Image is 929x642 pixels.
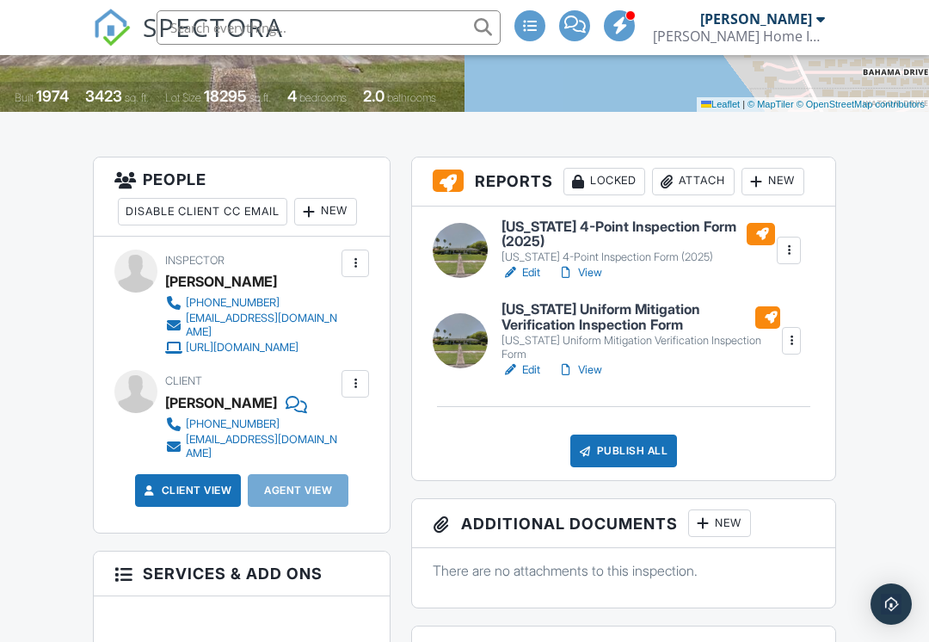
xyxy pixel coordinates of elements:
[118,198,287,225] div: Disable Client CC Email
[287,87,297,105] div: 4
[165,433,337,460] a: [EMAIL_ADDRESS][DOMAIN_NAME]
[94,552,390,596] h3: Services & Add ons
[501,302,780,361] a: [US_STATE] Uniform Mitigation Verification Inspection Form [US_STATE] Uniform Mitigation Verifica...
[165,254,225,267] span: Inspector
[363,87,385,105] div: 2.0
[797,99,925,109] a: © OpenStreetMap contributors
[94,157,390,237] h3: People
[36,87,69,105] div: 1974
[141,482,232,499] a: Client View
[125,91,149,104] span: sq. ft.
[186,341,298,355] div: [URL][DOMAIN_NAME]
[15,91,34,104] span: Built
[165,339,337,356] a: [URL][DOMAIN_NAME]
[501,302,780,332] h6: [US_STATE] Uniform Mitigation Verification Inspection Form
[501,219,775,265] a: [US_STATE] 4-Point Inspection Form (2025) [US_STATE] 4-Point Inspection Form (2025)
[570,435,678,467] div: Publish All
[501,361,540,379] a: Edit
[557,264,602,281] a: View
[501,264,540,281] a: Edit
[186,417,280,431] div: [PHONE_NUMBER]
[688,509,751,537] div: New
[93,23,284,59] a: SPECTORA
[186,433,337,460] div: [EMAIL_ADDRESS][DOMAIN_NAME]
[387,91,436,104] span: bathrooms
[741,168,804,195] div: New
[412,157,835,207] h3: Reports
[165,91,201,104] span: Lot Size
[433,561,815,580] p: There are no attachments to this inspection.
[501,250,775,264] div: [US_STATE] 4-Point Inspection Form (2025)
[157,10,501,45] input: Search everything...
[501,334,780,361] div: [US_STATE] Uniform Mitigation Verification Inspection Form
[501,219,775,250] h6: [US_STATE] 4-Point Inspection Form (2025)
[249,91,271,104] span: sq.ft.
[299,91,347,104] span: bedrooms
[165,269,277,294] div: [PERSON_NAME]
[700,10,812,28] div: [PERSON_NAME]
[653,28,825,45] div: Yanas Home Inspections, inc.
[204,87,247,105] div: 18295
[563,168,645,195] div: Locked
[412,499,835,548] h3: Additional Documents
[294,198,357,225] div: New
[165,390,277,416] div: [PERSON_NAME]
[701,99,740,109] a: Leaflet
[165,374,202,387] span: Client
[165,416,337,433] a: [PHONE_NUMBER]
[165,312,337,339] a: [EMAIL_ADDRESS][DOMAIN_NAME]
[748,99,794,109] a: © MapTiler
[165,294,337,312] a: [PHONE_NUMBER]
[186,312,337,339] div: [EMAIL_ADDRESS][DOMAIN_NAME]
[742,99,745,109] span: |
[557,361,602,379] a: View
[652,168,735,195] div: Attach
[871,583,912,625] div: Open Intercom Messenger
[93,9,131,46] img: The Best Home Inspection Software - Spectora
[186,296,280,310] div: [PHONE_NUMBER]
[85,87,122,105] div: 3423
